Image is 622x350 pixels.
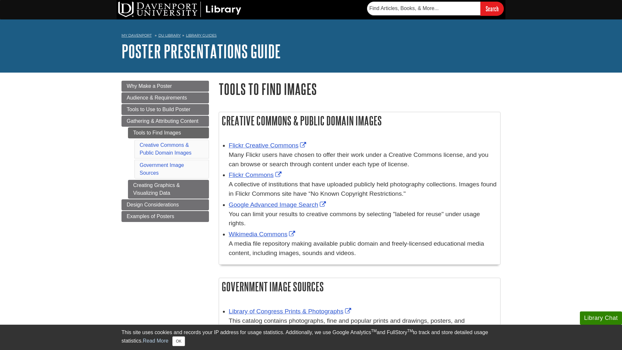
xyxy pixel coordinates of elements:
div: This catalog contains photographs, fine and popular prints and drawings, posters, and architectur... [229,316,497,335]
nav: breadcrumb [121,31,501,41]
span: Why Make a Poster [127,83,172,89]
a: Creating Graphics & Visualizing Data [128,180,209,199]
div: Many Flickr users have chosen to offer their work under a Creative Commons license, and you can b... [229,150,497,169]
a: Creative Commons & Public Domain Images [140,142,191,156]
a: Government Image Sources [140,162,184,176]
img: DU Library [118,2,241,17]
a: My Davenport [121,33,152,38]
a: Poster Presentations Guide [121,41,281,61]
a: Tools to Find Images [128,127,209,138]
span: Tools to Use to Build Poster [127,107,190,112]
a: Link opens in new window [229,171,283,178]
span: Design Considerations [127,202,179,207]
span: Gathering & Attributing Content [127,118,198,124]
button: Close [172,336,185,346]
a: Link opens in new window [229,231,297,238]
a: Link opens in new window [229,142,308,149]
a: Read More [143,338,168,344]
span: Audience & Requirements [127,95,187,100]
a: Gathering & Attributing Content [121,116,209,127]
a: Tools to Use to Build Poster [121,104,209,115]
form: Searches DU Library's articles, books, and more [367,2,504,16]
a: Design Considerations [121,199,209,210]
h2: Creative Commons & Public Domain Images [219,112,500,129]
button: Library Chat [580,311,622,325]
a: Link opens in new window [229,201,328,208]
a: Library Guides [186,33,217,38]
div: A collective of institutions that have uploaded publicly held photography collections. Images fou... [229,180,497,199]
sup: TM [371,329,376,333]
a: Examples of Posters [121,211,209,222]
a: DU Library [158,33,181,38]
input: Find Articles, Books, & More... [367,2,480,15]
div: Guide Page Menu [121,81,209,222]
h1: Tools to Find Images [219,81,501,97]
div: You can limit your results to creative commons by selecting "labeled for reuse" under usage rights. [229,210,497,228]
div: A media file repository making available public domain and freely-licensed educational media cont... [229,239,497,258]
div: This site uses cookies and records your IP address for usage statistics. Additionally, we use Goo... [121,329,501,346]
input: Search [480,2,504,16]
a: Link opens in new window [229,308,353,315]
a: Audience & Requirements [121,92,209,103]
a: Why Make a Poster [121,81,209,92]
h2: Government Image Sources [219,278,500,295]
sup: TM [407,329,413,333]
span: Examples of Posters [127,214,174,219]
